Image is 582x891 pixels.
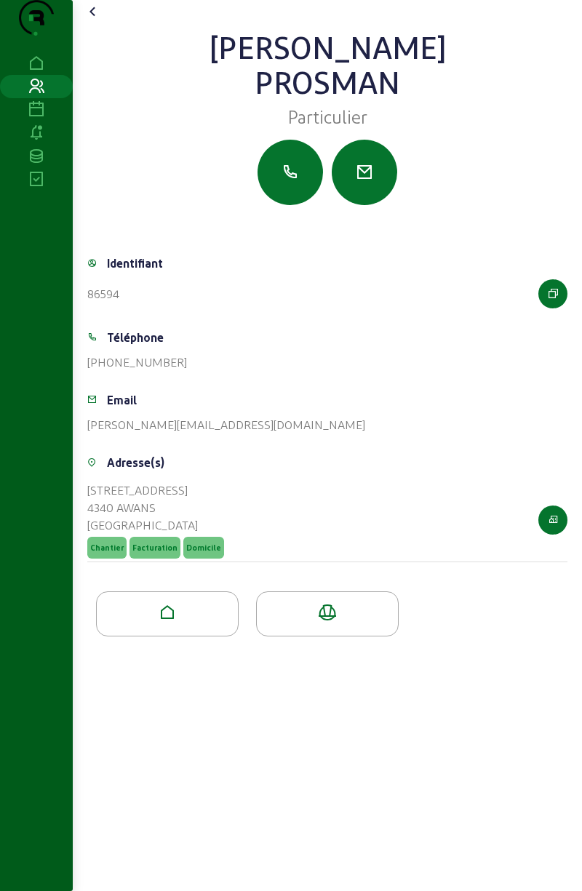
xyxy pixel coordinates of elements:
[132,543,178,553] span: Facturation
[107,329,164,346] div: Téléphone
[186,543,221,553] span: Domicile
[90,543,124,553] span: Chantier
[87,516,227,534] div: [GEOGRAPHIC_DATA]
[87,29,567,64] div: [PERSON_NAME]
[107,454,164,471] div: Adresse(s)
[87,416,365,433] div: [PERSON_NAME][EMAIL_ADDRESS][DOMAIN_NAME]
[87,64,567,99] div: Prosman
[87,482,227,499] div: [STREET_ADDRESS]
[107,391,137,409] div: Email
[107,255,163,272] div: Identifiant
[87,105,567,128] div: Particulier
[87,285,119,303] div: 86594
[87,353,187,371] div: [PHONE_NUMBER]
[87,499,227,516] div: 4340 AWANS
